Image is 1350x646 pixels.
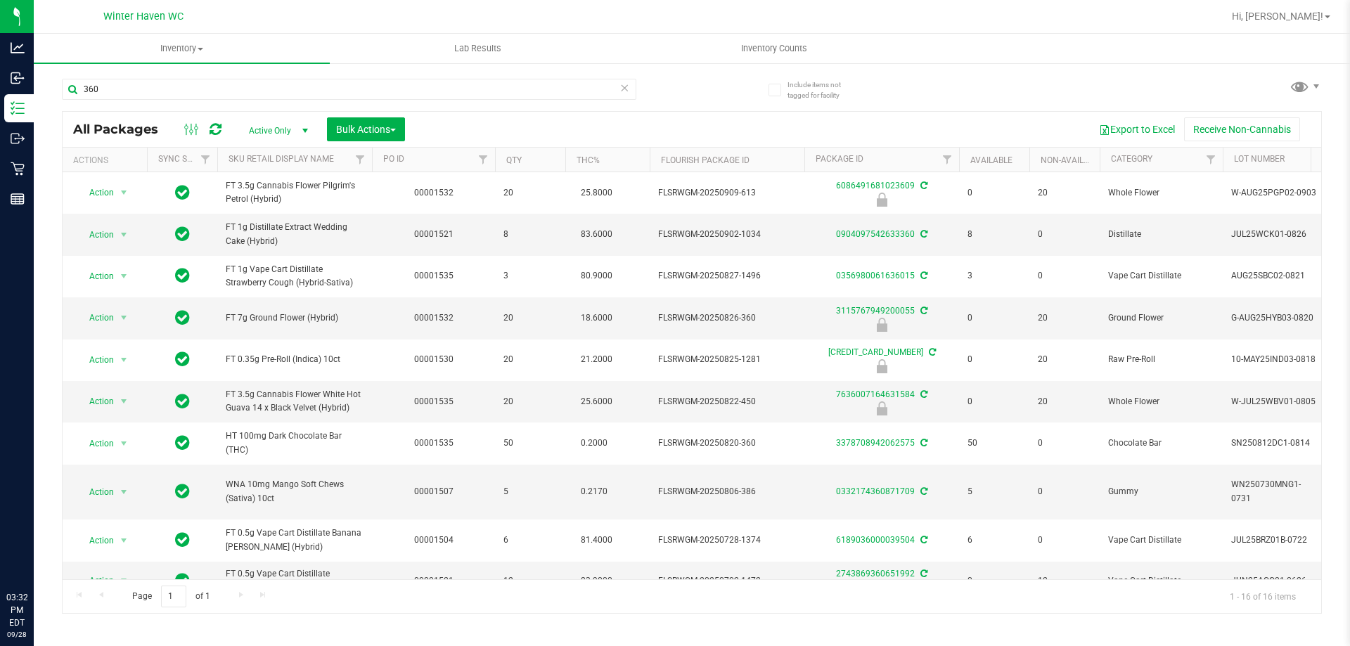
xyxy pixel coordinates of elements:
[658,485,796,498] span: FLSRWGM-20250806-386
[1108,228,1214,241] span: Distillate
[658,574,796,588] span: FLSRWGM-20250702-1472
[658,534,796,547] span: FLSRWGM-20250728-1374
[73,122,172,137] span: All Packages
[1231,269,1320,283] span: AUG25SBC02-0821
[836,535,915,545] a: 6189036000039504
[34,42,330,55] span: Inventory
[658,437,796,450] span: FLSRWGM-20250820-360
[41,531,58,548] iframe: Resource center unread badge
[115,571,133,590] span: select
[1038,395,1091,408] span: 20
[226,179,364,206] span: FT 3.5g Cannabis Flower Pilgrim's Petrol (Hybrid)
[836,438,915,448] a: 3378708942062575
[115,266,133,286] span: select
[1038,353,1091,366] span: 20
[62,79,636,100] input: Search Package ID, Item Name, SKU, Lot or Part Number...
[175,482,190,501] span: In Sync
[1108,311,1214,325] span: Ground Flower
[1232,11,1323,22] span: Hi, [PERSON_NAME]!
[11,41,25,55] inline-svg: Analytics
[967,574,1021,588] span: 0
[503,353,557,366] span: 20
[574,224,619,245] span: 83.6000
[574,183,619,203] span: 25.8000
[226,221,364,247] span: FT 1g Distillate Extract Wedding Cake (Hybrid)
[828,347,923,357] a: [CREDIT_CARD_NUMBER]
[77,308,115,328] span: Action
[226,527,364,553] span: FT 0.5g Vape Cart Distillate Banana [PERSON_NAME] (Hybrid)
[194,148,217,172] a: Filter
[503,228,557,241] span: 8
[816,154,863,164] a: Package ID
[1231,478,1320,505] span: WN250730MNG1-0731
[1108,534,1214,547] span: Vape Cart Distillate
[115,482,133,502] span: select
[1038,311,1091,325] span: 20
[967,311,1021,325] span: 0
[1231,574,1320,588] span: JUN25ACG01-0626
[77,183,115,202] span: Action
[658,353,796,366] span: FLSRWGM-20250825-1281
[1038,485,1091,498] span: 0
[226,478,364,505] span: WNA 10mg Mango Soft Chews (Sativa) 10ct
[175,183,190,202] span: In Sync
[918,486,927,496] span: Sync from Compliance System
[836,271,915,280] a: 0356980061636015
[226,353,364,366] span: FT 0.35g Pre-Roll (Indica) 10ct
[175,530,190,550] span: In Sync
[506,155,522,165] a: Qty
[1219,586,1307,607] span: 1 - 16 of 16 items
[330,34,626,63] a: Lab Results
[503,395,557,408] span: 20
[1038,574,1091,588] span: 12
[658,311,796,325] span: FLSRWGM-20250826-360
[1200,148,1223,172] a: Filter
[503,269,557,283] span: 3
[1231,395,1320,408] span: W-JUL25WBV01-0805
[34,34,330,63] a: Inventory
[175,266,190,285] span: In Sync
[229,154,334,164] a: Sku Retail Display Name
[918,569,927,579] span: Sync from Compliance System
[1231,228,1320,241] span: JUL25WCK01-0826
[115,308,133,328] span: select
[503,534,557,547] span: 6
[967,269,1021,283] span: 3
[175,308,190,328] span: In Sync
[1038,228,1091,241] span: 0
[414,438,454,448] a: 00001535
[1108,437,1214,450] span: Chocolate Bar
[1108,395,1214,408] span: Whole Flower
[802,318,961,332] div: Newly Received
[967,534,1021,547] span: 6
[574,433,615,453] span: 0.2000
[414,486,454,496] a: 00001507
[503,574,557,588] span: 12
[77,392,115,411] span: Action
[1231,534,1320,547] span: JUL25BRZ01B-0722
[226,567,364,594] span: FT 0.5g Vape Cart Distillate Acapulco Gold (Sativa)
[414,188,454,198] a: 00001532
[226,311,364,325] span: FT 7g Ground Flower (Hybrid)
[574,349,619,370] span: 21.2000
[77,225,115,245] span: Action
[918,229,927,239] span: Sync from Compliance System
[115,392,133,411] span: select
[574,308,619,328] span: 18.6000
[802,193,961,207] div: Launch Hold
[336,124,396,135] span: Bulk Actions
[414,229,454,239] a: 00001521
[414,313,454,323] a: 00001532
[175,571,190,590] span: In Sync
[836,229,915,239] a: 0904097542633360
[175,392,190,411] span: In Sync
[175,224,190,244] span: In Sync
[1108,269,1214,283] span: Vape Cart Distillate
[414,576,454,586] a: 00001521
[6,591,27,629] p: 03:32 PM EDT
[226,429,364,456] span: HT 100mg Dark Chocolate Bar (THC)
[414,396,454,406] a: 00001535
[661,155,750,165] a: Flourish Package ID
[226,388,364,415] span: FT 3.5g Cannabis Flower White Hot Guava 14 x Black Velvet (Hybrid)
[967,353,1021,366] span: 0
